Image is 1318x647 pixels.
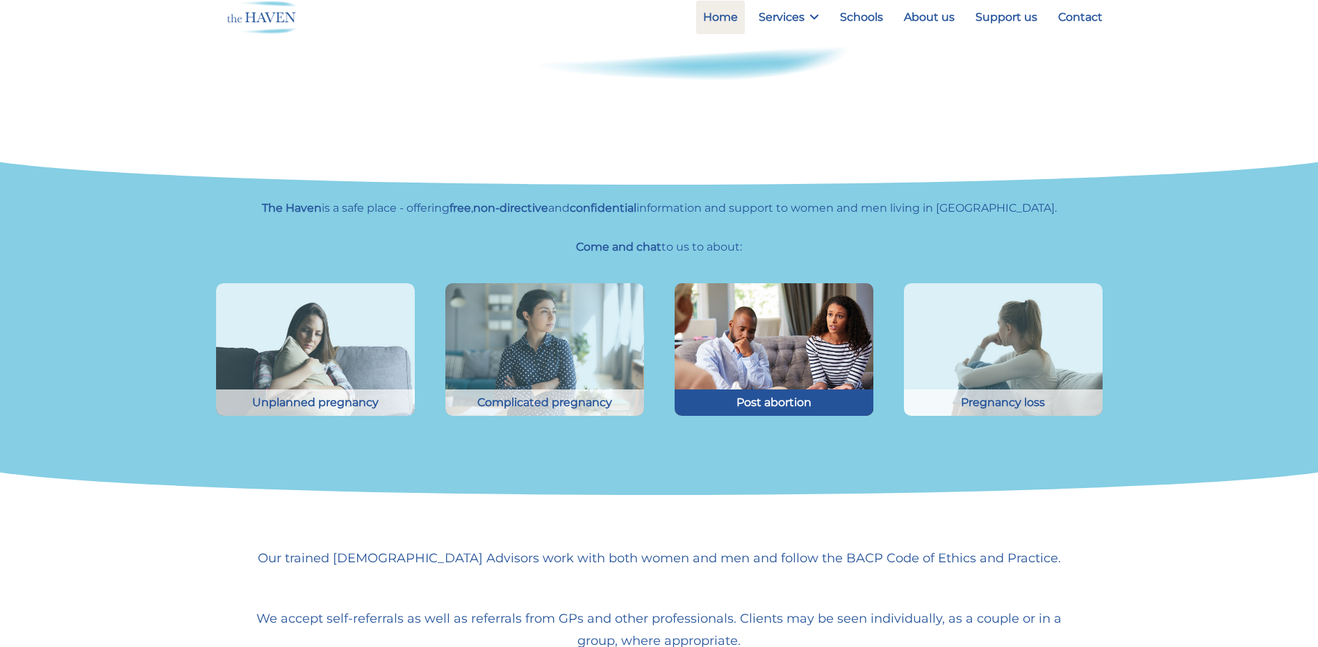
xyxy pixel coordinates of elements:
[473,201,548,215] strong: non-directive
[576,240,661,253] strong: Come and chat
[904,389,1103,416] div: Pregnancy loss
[696,1,745,34] a: Home
[675,405,873,419] a: Young couple in crisis trying solve problem during counselling Post abortion
[969,1,1044,34] a: Support us
[450,201,471,215] strong: free
[1051,1,1110,34] a: Contact
[904,283,1103,416] img: Side view young woman looking away at window sitting on couch at home
[833,1,890,34] a: Schools
[216,283,415,416] img: Front view of a sad girl embracing a pillow sitting on a couch
[897,1,962,34] a: About us
[445,283,644,416] img: Young woman discussing pregnancy problems with counsellor
[244,547,1075,569] p: Our trained [DEMOGRAPHIC_DATA] Advisors work with both women and men and follow the BACP Code of ...
[664,276,883,422] img: Young couple in crisis trying solve problem during counselling
[445,389,644,416] div: Complicated pregnancy
[570,201,636,215] strong: confidential
[262,201,322,215] strong: The Haven
[675,389,873,416] div: Post abortion
[216,389,415,416] div: Unplanned pregnancy
[445,405,644,419] a: Young woman discussing pregnancy problems with counsellor Complicated pregnancy
[752,1,826,34] a: Services
[904,405,1103,419] a: Side view young woman looking away at window sitting on couch at home Pregnancy loss
[216,405,415,419] a: Front view of a sad girl embracing a pillow sitting on a couch Unplanned pregnancy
